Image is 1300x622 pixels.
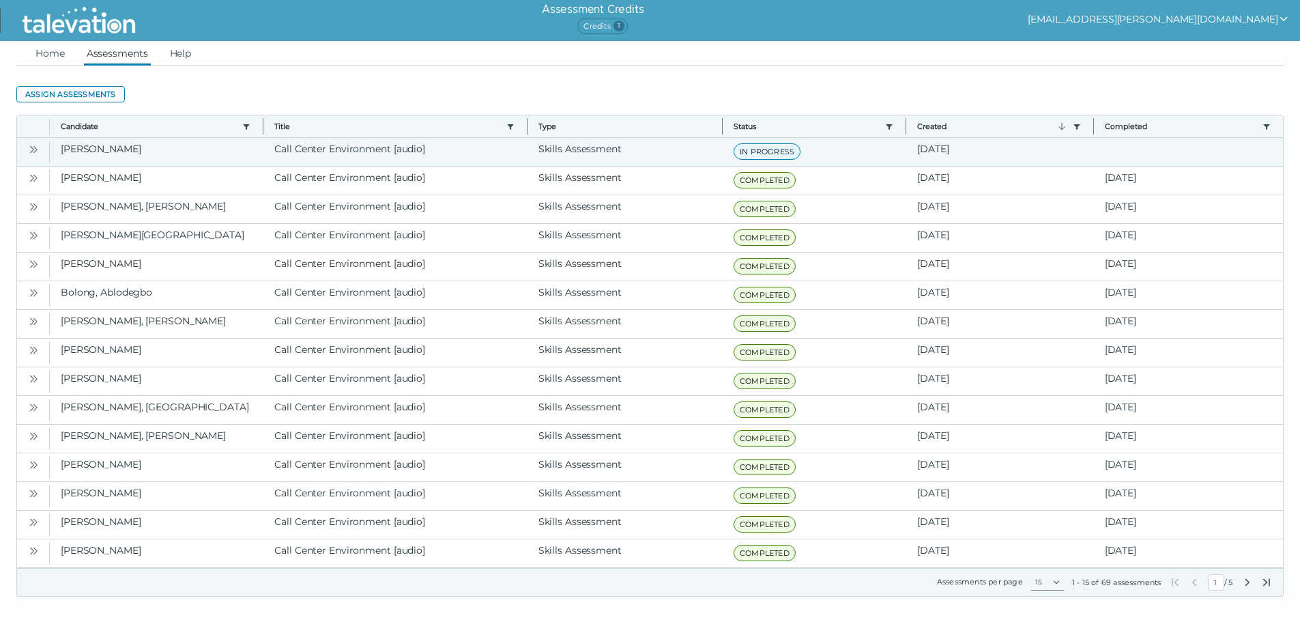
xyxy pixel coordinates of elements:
[734,258,796,274] span: COMPLETED
[906,253,1093,281] clr-dg-cell: [DATE]
[906,453,1093,481] clr-dg-cell: [DATE]
[259,111,268,141] button: Column resize handle
[61,121,237,132] button: Candidate
[1094,396,1283,424] clr-dg-cell: [DATE]
[906,224,1093,252] clr-dg-cell: [DATE]
[263,511,527,539] clr-dg-cell: Call Center Environment [audio]
[1094,482,1283,510] clr-dg-cell: [DATE]
[1261,577,1272,588] button: Last Page
[28,345,39,356] cds-icon: Open
[1072,577,1161,588] div: 1 - 15 of 69 assessments
[528,339,723,367] clr-dg-cell: Skills Assessment
[906,281,1093,309] clr-dg-cell: [DATE]
[16,3,141,38] img: Talevation_Logo_Transparent_white.png
[263,425,527,453] clr-dg-cell: Call Center Environment [audio]
[25,141,42,157] button: Open
[528,367,723,395] clr-dg-cell: Skills Assessment
[1094,224,1283,252] clr-dg-cell: [DATE]
[538,121,711,132] span: Type
[613,20,624,31] span: 1
[1094,453,1283,481] clr-dg-cell: [DATE]
[528,396,723,424] clr-dg-cell: Skills Assessment
[906,310,1093,338] clr-dg-cell: [DATE]
[1094,310,1283,338] clr-dg-cell: [DATE]
[25,370,42,386] button: Open
[28,259,39,270] cds-icon: Open
[263,138,527,166] clr-dg-cell: Call Center Environment [audio]
[28,460,39,470] cds-icon: Open
[734,545,796,561] span: COMPLETED
[274,121,500,132] button: Title
[50,511,263,539] clr-dg-cell: [PERSON_NAME]
[1094,195,1283,223] clr-dg-cell: [DATE]
[901,111,910,141] button: Column resize handle
[906,367,1093,395] clr-dg-cell: [DATE]
[50,138,263,166] clr-dg-cell: [PERSON_NAME]
[528,310,723,338] clr-dg-cell: Skills Assessment
[50,482,263,510] clr-dg-cell: [PERSON_NAME]
[28,488,39,499] cds-icon: Open
[1094,511,1283,539] clr-dg-cell: [DATE]
[1094,367,1283,395] clr-dg-cell: [DATE]
[16,86,125,102] button: Assign assessments
[906,339,1093,367] clr-dg-cell: [DATE]
[1170,577,1181,588] button: First Page
[523,111,532,141] button: Column resize handle
[50,167,263,195] clr-dg-cell: [PERSON_NAME]
[1028,11,1289,27] button: show user actions
[734,430,796,447] span: COMPLETED
[734,315,796,332] span: COMPLETED
[528,224,723,252] clr-dg-cell: Skills Assessment
[734,143,800,160] span: IN PROGRESS
[50,224,263,252] clr-dg-cell: [PERSON_NAME][GEOGRAPHIC_DATA]
[167,41,194,66] a: Help
[263,396,527,424] clr-dg-cell: Call Center Environment [audio]
[263,310,527,338] clr-dg-cell: Call Center Environment [audio]
[542,1,644,18] h6: Assessment Credits
[263,539,527,567] clr-dg-cell: Call Center Environment [audio]
[28,431,39,442] cds-icon: Open
[28,517,39,528] cds-icon: Open
[28,316,39,327] cds-icon: Open
[25,542,42,559] button: Open
[528,138,723,166] clr-dg-cell: Skills Assessment
[1094,425,1283,453] clr-dg-cell: [DATE]
[1105,121,1257,132] button: Completed
[28,201,39,212] cds-icon: Open
[25,399,42,415] button: Open
[28,144,39,155] cds-icon: Open
[528,453,723,481] clr-dg-cell: Skills Assessment
[734,229,796,246] span: COMPLETED
[25,284,42,300] button: Open
[50,425,263,453] clr-dg-cell: [PERSON_NAME], [PERSON_NAME]
[528,253,723,281] clr-dg-cell: Skills Assessment
[50,396,263,424] clr-dg-cell: [PERSON_NAME], [GEOGRAPHIC_DATA]
[734,487,796,504] span: COMPLETED
[906,167,1093,195] clr-dg-cell: [DATE]
[28,287,39,298] cds-icon: Open
[263,167,527,195] clr-dg-cell: Call Center Environment [audio]
[28,546,39,556] cds-icon: Open
[1094,167,1283,195] clr-dg-cell: [DATE]
[25,255,42,272] button: Open
[25,169,42,186] button: Open
[263,224,527,252] clr-dg-cell: Call Center Environment [audio]
[1189,577,1200,588] button: Previous Page
[50,539,263,567] clr-dg-cell: [PERSON_NAME]
[28,402,39,413] cds-icon: Open
[50,310,263,338] clr-dg-cell: [PERSON_NAME], [PERSON_NAME]
[906,511,1093,539] clr-dg-cell: [DATE]
[917,121,1067,132] button: Created
[1170,574,1272,591] div: /
[50,195,263,223] clr-dg-cell: [PERSON_NAME], [PERSON_NAME]
[734,459,796,475] span: COMPLETED
[734,201,796,217] span: COMPLETED
[28,373,39,384] cds-icon: Open
[50,253,263,281] clr-dg-cell: [PERSON_NAME]
[50,453,263,481] clr-dg-cell: [PERSON_NAME]
[1208,574,1224,591] input: Current Page
[528,511,723,539] clr-dg-cell: Skills Assessment
[734,373,796,389] span: COMPLETED
[577,18,627,34] span: Credits
[734,516,796,533] span: COMPLETED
